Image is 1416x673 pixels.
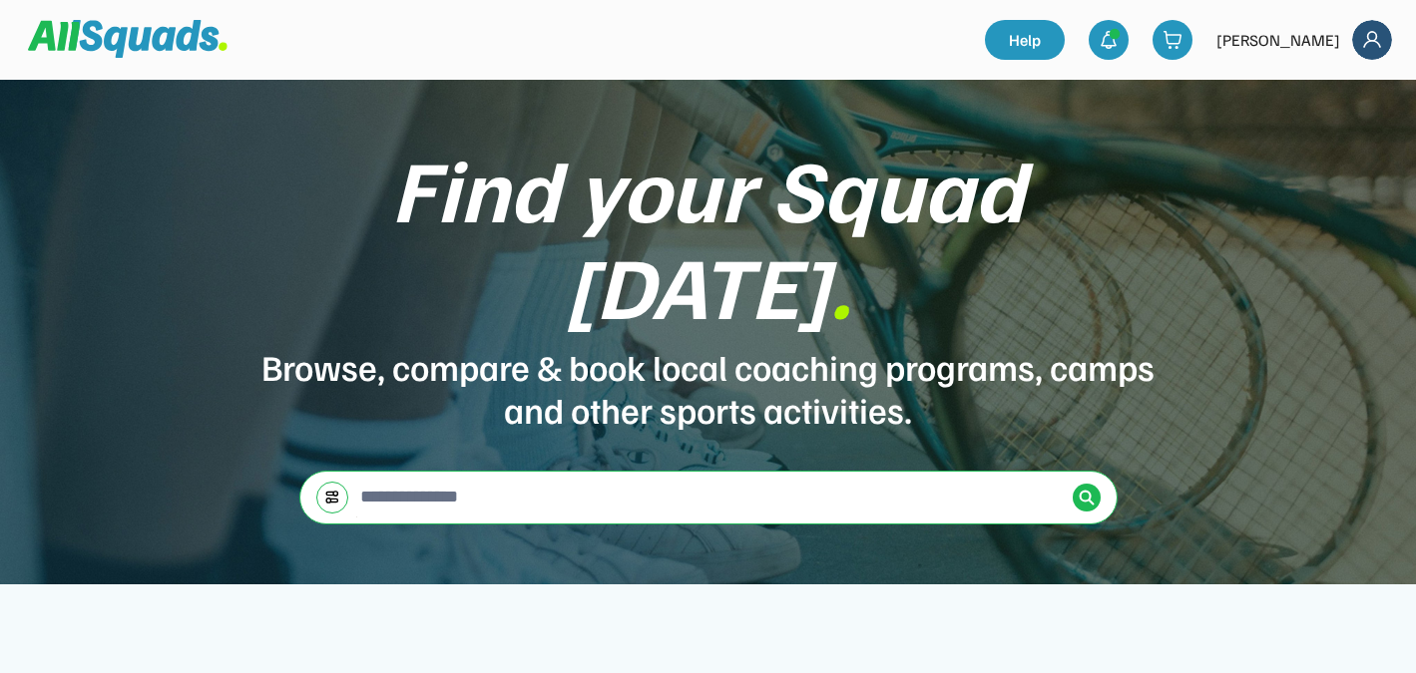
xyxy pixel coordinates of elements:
img: Frame%2018.svg [1352,20,1392,60]
img: Icon%20%2838%29.svg [1079,490,1095,505]
img: bell-03%20%281%29.svg [1099,30,1119,50]
div: Find your Squad [DATE] [259,140,1158,333]
img: Squad%20Logo.svg [28,20,228,58]
div: Browse, compare & book local coaching programs, camps and other sports activities. [259,345,1158,431]
font: . [829,229,851,339]
div: [PERSON_NAME] [1216,28,1340,52]
img: settings-03.svg [324,490,340,505]
a: Help [985,20,1065,60]
img: shopping-cart-01%20%281%29.svg [1163,30,1182,50]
